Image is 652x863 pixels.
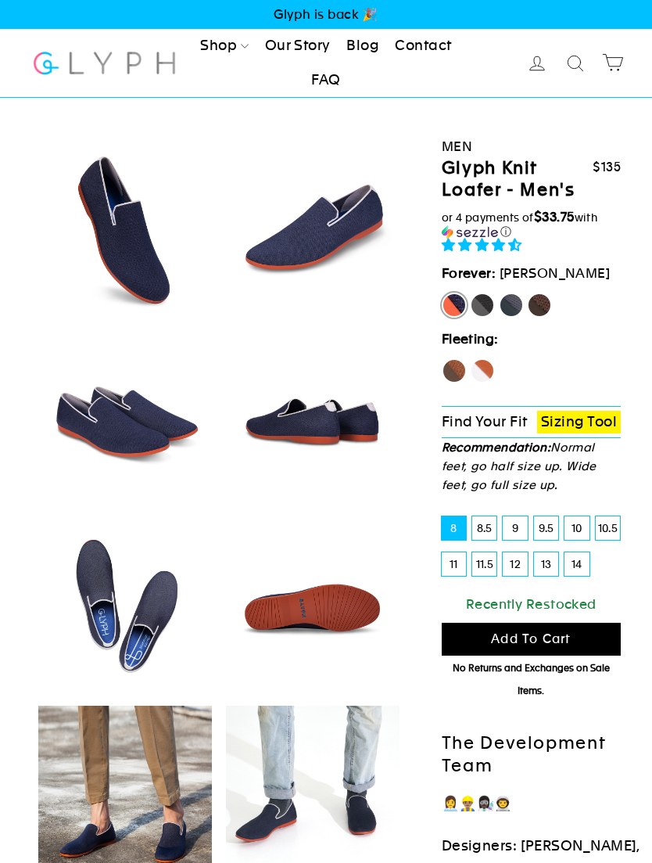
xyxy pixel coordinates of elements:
[442,237,526,253] span: 4.73 stars
[453,663,610,696] span: No Returns and Exchanges on Sale Items.
[442,265,496,281] strong: Forever:
[442,157,593,202] h1: Glyph Knit Loafer - Men's
[503,516,527,540] label: 9
[527,293,552,318] label: Mustang
[491,631,571,646] span: Add to cart
[499,293,524,318] label: Rhino
[305,63,346,97] a: FAQ
[442,623,621,656] button: Add to cart
[593,160,621,174] span: $135
[38,143,212,317] img: Marlin
[389,29,457,63] a: Contact
[259,29,337,63] a: Our Story
[38,518,212,692] img: Marlin
[442,331,499,347] strong: Fleeting:
[442,413,528,430] span: Find Your Fit
[470,358,495,383] label: Fox
[537,411,621,433] a: Sizing Tool
[226,143,399,317] img: Marlin
[226,330,399,504] img: Marlin
[500,265,611,281] span: [PERSON_NAME]
[188,29,464,98] ul: Primary
[596,516,620,540] label: 10.5
[442,210,621,239] div: or 4 payments of with
[564,516,589,540] label: 10
[503,552,527,576] label: 12
[226,518,399,692] img: Marlin
[534,209,575,225] span: $33.75
[442,440,551,454] strong: Recommendation:
[472,516,496,540] label: 8.5
[442,793,621,815] p: 👩‍💼👷🏽‍♂️👩🏿‍🔬👨‍🚀
[470,293,495,318] label: Panther
[472,552,496,576] label: 11.5
[340,29,385,63] a: Blog
[442,732,621,777] h2: The Development Team
[31,42,177,84] img: Glyph
[38,330,212,504] img: Marlin
[442,358,467,383] label: Hawk
[534,516,558,540] label: 9.5
[442,136,621,157] div: Men
[564,552,589,576] label: 14
[442,225,498,239] img: Sezzle
[442,293,467,318] label: [PERSON_NAME]
[442,516,466,540] label: 8
[194,29,255,63] a: Shop
[442,594,621,615] div: Recently Restocked
[534,552,558,576] label: 13
[442,552,466,576] label: 11
[442,438,621,494] p: Normal feet, go half size up. Wide feet, go full size up.
[442,210,621,239] div: or 4 payments of$33.75withSezzle Click to learn more about Sezzle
